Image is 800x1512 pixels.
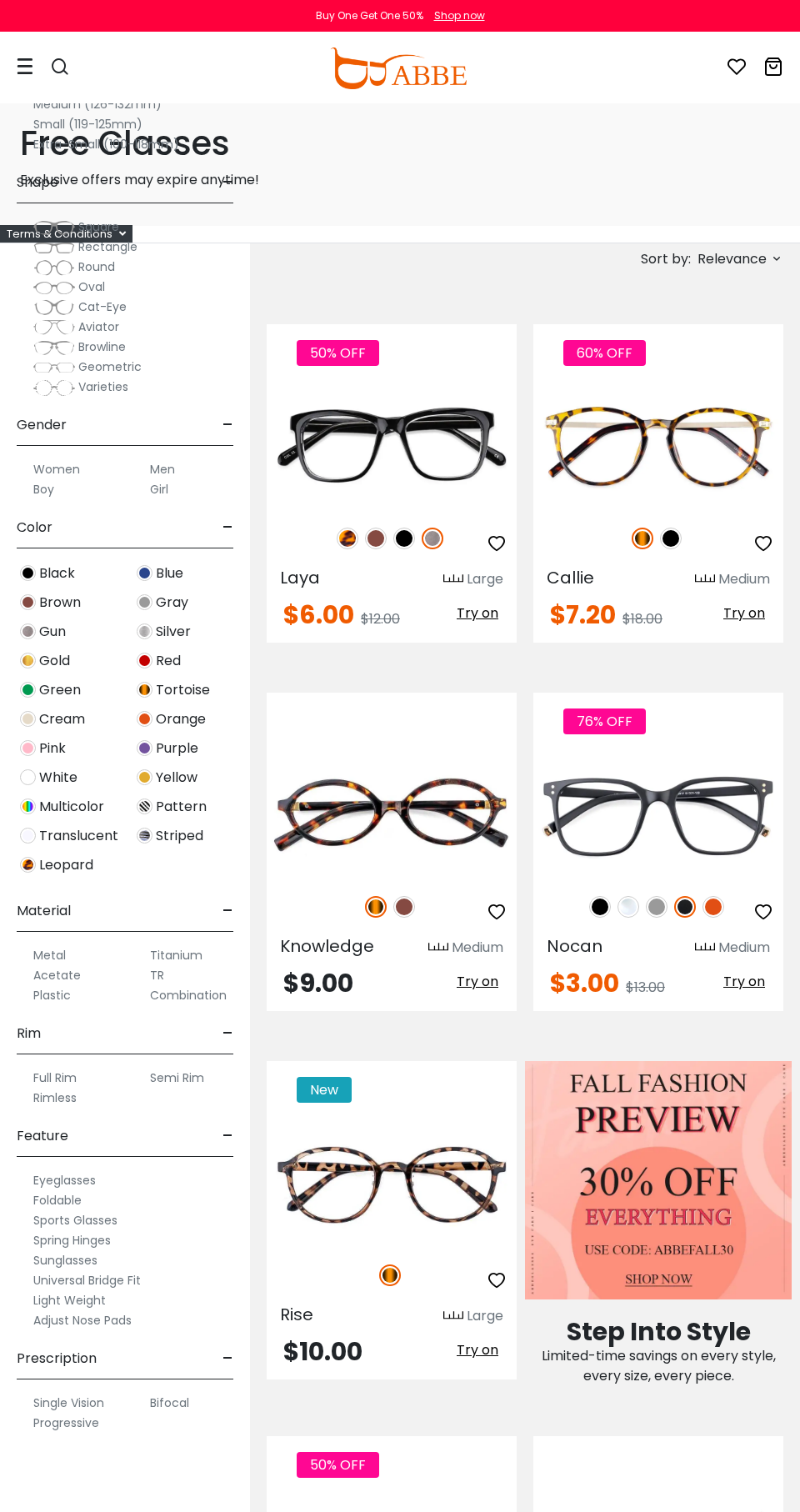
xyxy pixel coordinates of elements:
button: Try on [452,971,503,993]
img: Clear [617,896,639,918]
span: Oval [78,278,105,295]
div: Shop now [434,8,485,23]
label: Women [33,459,80,479]
img: Geometric.png [33,359,75,376]
img: size ruler [428,942,448,954]
span: Color [17,508,52,548]
img: Brown [365,528,387,549]
img: Gun [422,528,443,549]
a: Matte-black Nocan - TR ,Universal Bridge Fit [533,753,783,878]
span: Gun [39,622,66,642]
span: Silver [156,622,191,642]
label: Light Weight [33,1290,106,1310]
img: Tortoise Knowledge - Acetate ,Universal Bridge Fit [267,753,517,878]
span: Gold [39,651,70,671]
img: size ruler [695,573,715,586]
span: Nocan [547,934,602,958]
img: Brown [20,594,36,610]
button: Try on [452,603,503,624]
img: Tortoise [632,528,653,549]
img: Varieties.png [33,379,75,397]
img: Yellow [137,769,152,785]
span: Rim [17,1014,41,1054]
span: Limited-time savings on every style, every size, every piece. [542,1346,776,1385]
span: $9.00 [283,965,353,1001]
span: - [222,1116,233,1156]
label: Boy [33,479,54,499]
span: Feature [17,1116,68,1156]
img: Multicolor [20,799,36,814]
span: Rise [280,1303,313,1326]
span: 76% OFF [563,708,646,734]
img: Cream [20,711,36,727]
img: Cat-Eye.png [33,299,75,316]
div: Medium [718,569,770,589]
img: Browline.png [33,339,75,356]
img: Fall Fashion Sale [525,1061,792,1299]
span: $10.00 [283,1334,362,1369]
img: abbeglasses.com [330,48,467,89]
img: Oval.png [33,279,75,296]
img: Square.png [33,219,75,236]
h1: Free Glasses [20,123,780,163]
img: size ruler [443,573,463,586]
img: Matte Black [674,896,696,918]
label: TR [150,965,164,985]
img: Green [20,682,36,698]
span: Prescription [17,1339,97,1379]
img: Black [393,528,415,549]
span: Try on [723,972,765,991]
span: Aviator [78,318,119,335]
label: Plastic [33,985,71,1005]
img: Tortoise Callie - Combination ,Universal Bridge Fit [533,384,783,509]
img: Orange [702,896,724,918]
button: Try on [718,971,770,993]
span: - [222,891,233,931]
span: $6.00 [283,597,354,633]
img: Black [20,565,36,581]
span: $18.00 [622,609,662,628]
button: Try on [718,603,770,624]
img: Tortoise Rise - Plastic ,Adjust Nose Pads [267,1121,517,1246]
span: Try on [457,972,498,991]
img: Striped [137,828,152,844]
label: Men [150,459,175,479]
img: Translucent [20,828,36,844]
span: Blue [156,563,183,583]
span: Orange [156,709,206,729]
label: Girl [150,479,168,499]
img: Round.png [33,259,75,276]
img: Brown [393,896,415,918]
span: Cat-Eye [78,298,127,315]
label: Adjust Nose Pads [33,1310,132,1330]
span: Sort by: [641,249,691,268]
span: Purple [156,738,198,759]
span: Rectangle [78,238,137,255]
label: Progressive [33,1413,99,1433]
span: Relevance [697,244,767,274]
span: Yellow [156,768,197,788]
span: Try on [723,603,765,623]
span: $12.00 [361,609,400,628]
img: Orange [137,711,152,727]
label: Combination [150,985,227,1005]
span: - [222,1339,233,1379]
span: - [222,508,233,548]
label: Titanium [150,945,202,965]
span: Translucent [39,826,118,846]
button: Try on [452,1339,503,1361]
img: Rectangle.png [33,239,75,256]
img: Pink [20,740,36,756]
label: Bifocal [150,1393,189,1413]
span: Tortoise [156,680,210,700]
img: size ruler [443,1310,463,1323]
span: $13.00 [626,978,665,997]
img: Leopard [20,857,36,873]
label: Semi Rim [150,1068,204,1088]
span: Gender [17,405,67,445]
span: Knowledge [280,934,374,958]
span: Browline [78,338,126,355]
